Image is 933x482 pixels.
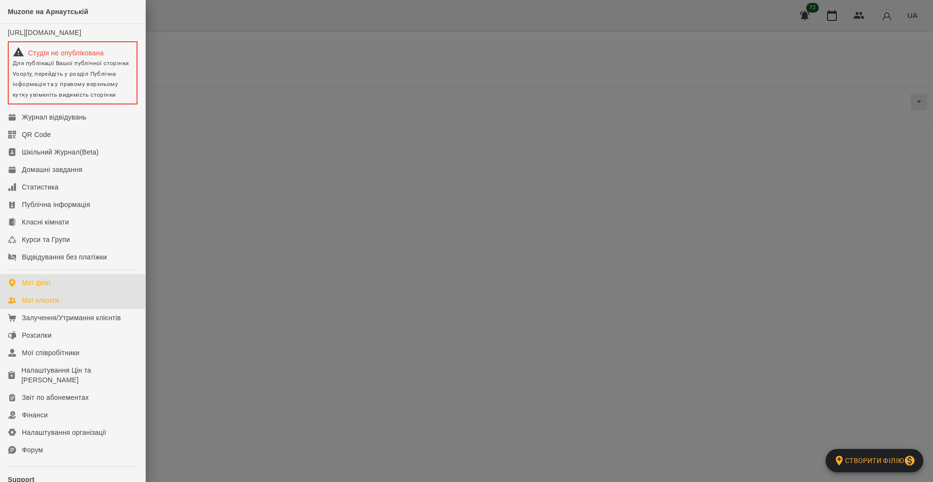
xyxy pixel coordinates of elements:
[8,29,81,36] a: [URL][DOMAIN_NAME]
[22,165,82,174] div: Домашні завдання
[22,147,99,157] div: Шкільний Журнал(Beta)
[22,313,121,323] div: Залучення/Утримання клієнтів
[22,278,51,288] div: Мої філії
[22,112,86,122] div: Журнал відвідувань
[22,393,89,402] div: Звіт по абонементах
[22,130,51,139] div: QR Code
[22,445,43,455] div: Форум
[22,217,69,227] div: Класні кімнати
[22,295,59,305] div: Мої клієнти
[22,410,48,420] div: Фінанси
[13,60,129,98] span: Для публікації Вашої публічної сторінки Voopty, перейдіть у розділ Публічна інформація та у право...
[22,200,90,209] div: Публічна інформація
[22,252,107,262] div: Відвідування без платіжки
[22,235,70,244] div: Курси та Групи
[22,182,59,192] div: Статистика
[22,428,106,437] div: Налаштування організації
[8,8,88,16] span: Muzone на Арнаутській
[22,330,52,340] div: Розсилки
[21,365,138,385] div: Налаштування Цін та [PERSON_NAME]
[13,46,133,58] div: Студія не опублікована
[22,348,80,358] div: Мої співробітники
